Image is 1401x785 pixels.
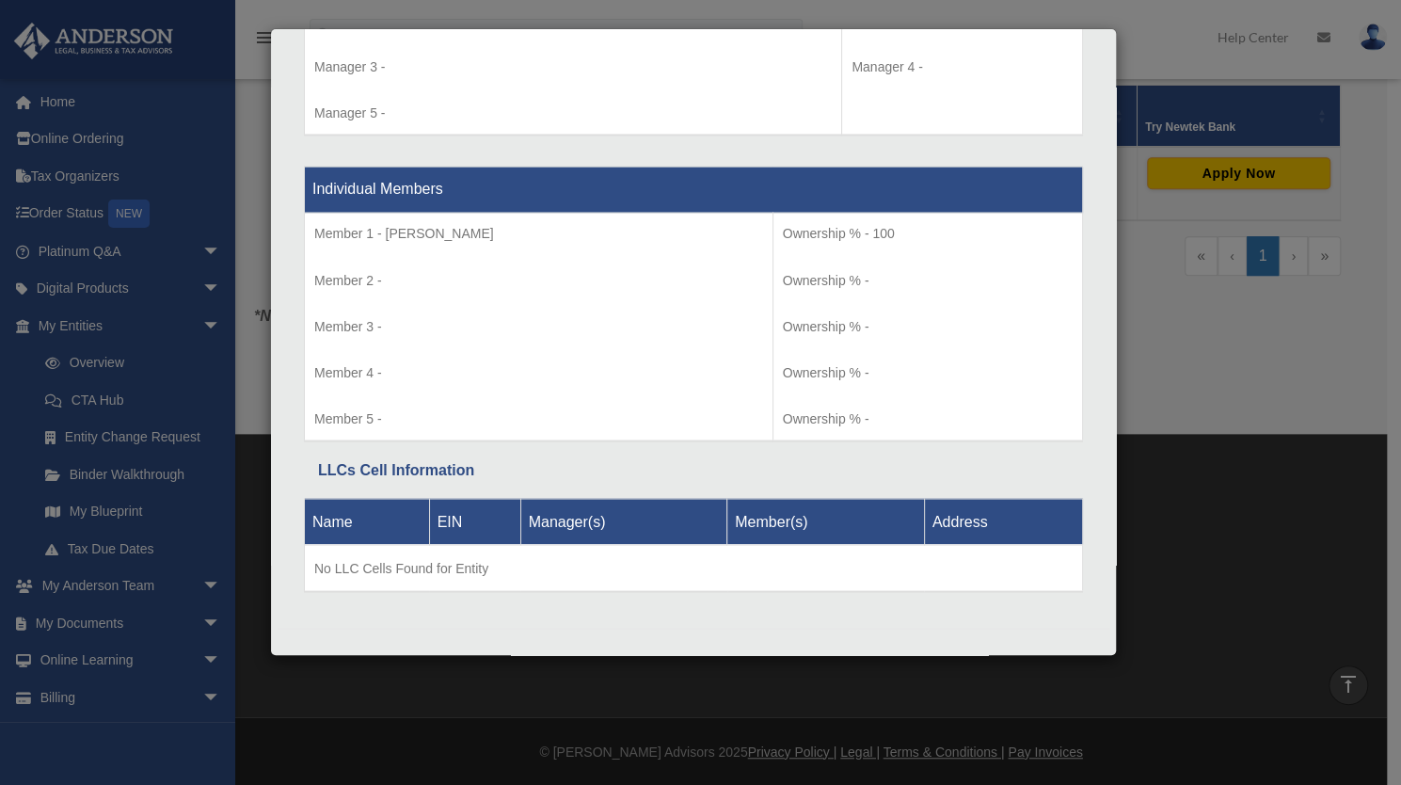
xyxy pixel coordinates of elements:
[727,498,925,544] th: Member(s)
[429,498,520,544] th: EIN
[783,314,1073,338] p: Ownership % -
[314,407,763,430] p: Member 5 -
[305,544,1083,591] td: No LLC Cells Found for Entity
[314,56,832,79] p: Manager 3 -
[924,498,1082,544] th: Address
[314,268,763,292] p: Member 2 -
[314,102,832,125] p: Manager 5 -
[318,457,1069,483] div: LLCs Cell Information
[305,498,430,544] th: Name
[852,56,1073,79] p: Manager 4 -
[314,360,763,384] p: Member 4 -
[314,222,763,246] p: Member 1 - [PERSON_NAME]
[314,314,763,338] p: Member 3 -
[783,360,1073,384] p: Ownership % -
[783,268,1073,292] p: Ownership % -
[783,407,1073,430] p: Ownership % -
[520,498,727,544] th: Manager(s)
[305,167,1083,213] th: Individual Members
[783,222,1073,246] p: Ownership % - 100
